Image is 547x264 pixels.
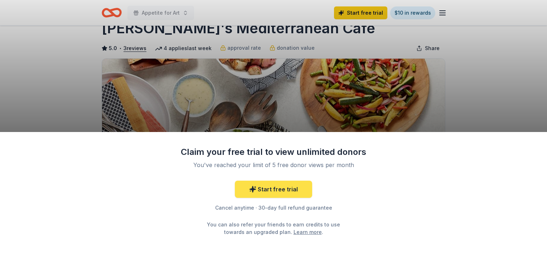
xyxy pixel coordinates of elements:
[180,204,367,212] div: Cancel anytime · 30-day full refund guarantee
[235,181,312,198] a: Start free trial
[294,228,322,236] a: Learn more
[180,146,367,158] div: Claim your free trial to view unlimited donors
[189,161,358,169] div: You've reached your limit of 5 free donor views per month
[200,221,347,236] div: You can also refer your friends to earn credits to use towards an upgraded plan. .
